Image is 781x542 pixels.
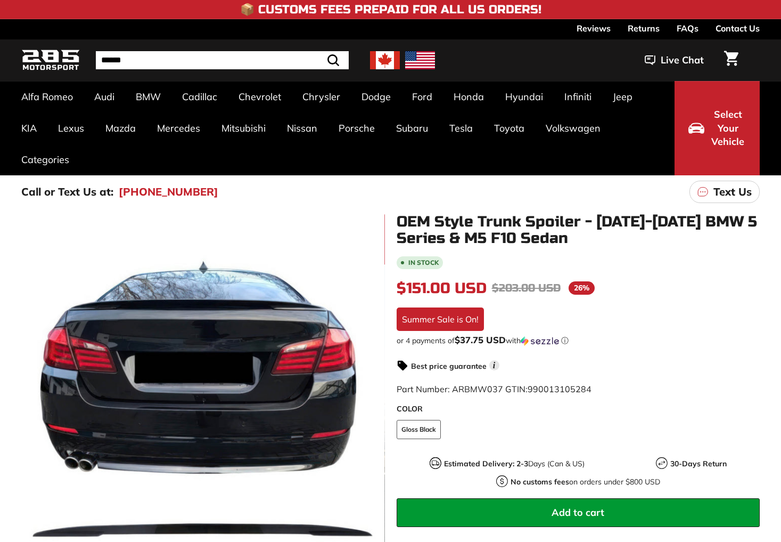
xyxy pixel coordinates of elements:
[211,112,276,144] a: Mitsubishi
[401,81,443,112] a: Ford
[439,112,483,144] a: Tesla
[240,3,541,16] h4: 📦 Customs Fees Prepaid for All US Orders!
[146,112,211,144] a: Mercedes
[411,361,487,371] strong: Best price guarantee
[713,184,752,200] p: Text Us
[443,81,495,112] a: Honda
[489,360,499,370] span: i
[95,112,146,144] a: Mazda
[397,335,760,346] div: or 4 payments of with
[397,384,591,394] span: Part Number: ARBMW037 GTIN:
[718,42,745,78] a: Cart
[511,477,569,487] strong: No customs fees
[47,112,95,144] a: Lexus
[552,506,604,519] span: Add to cart
[21,184,113,200] p: Call or Text Us at:
[292,81,351,112] a: Chrysler
[397,214,760,247] h1: OEM Style Trunk Spoiler - [DATE]-[DATE] BMW 5 Series & M5 F10 Sedan
[521,336,559,346] img: Sezzle
[84,81,125,112] a: Audi
[661,53,704,67] span: Live Chat
[21,48,80,73] img: Logo_285_Motorsport_areodynamics_components
[11,81,84,112] a: Alfa Romeo
[554,81,602,112] a: Infiniti
[577,19,611,37] a: Reviews
[397,498,760,527] button: Add to cart
[495,81,554,112] a: Hyundai
[569,281,595,295] span: 26%
[351,81,401,112] a: Dodge
[511,476,660,488] p: on orders under $800 USD
[228,81,292,112] a: Chevrolet
[631,47,718,74] button: Live Chat
[689,181,760,203] a: Text Us
[492,281,561,295] span: $203.00 USD
[11,144,80,175] a: Categories
[96,51,349,69] input: Search
[408,260,439,266] b: In stock
[11,112,47,144] a: KIA
[125,81,171,112] a: BMW
[675,81,760,175] button: Select Your Vehicle
[119,184,218,200] a: [PHONE_NUMBER]
[670,459,727,468] strong: 30-Days Return
[397,279,487,297] span: $151.00 USD
[528,384,591,394] span: 990013105284
[171,81,228,112] a: Cadillac
[535,112,611,144] a: Volkswagen
[385,112,439,144] a: Subaru
[677,19,698,37] a: FAQs
[710,108,746,149] span: Select Your Vehicle
[444,459,528,468] strong: Estimated Delivery: 2-3
[483,112,535,144] a: Toyota
[276,112,328,144] a: Nissan
[602,81,643,112] a: Jeep
[397,335,760,346] div: or 4 payments of$37.75 USDwithSezzle Click to learn more about Sezzle
[397,403,760,415] label: COLOR
[628,19,660,37] a: Returns
[397,308,484,331] div: Summer Sale is On!
[444,458,585,470] p: Days (Can & US)
[328,112,385,144] a: Porsche
[455,334,506,345] span: $37.75 USD
[716,19,760,37] a: Contact Us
